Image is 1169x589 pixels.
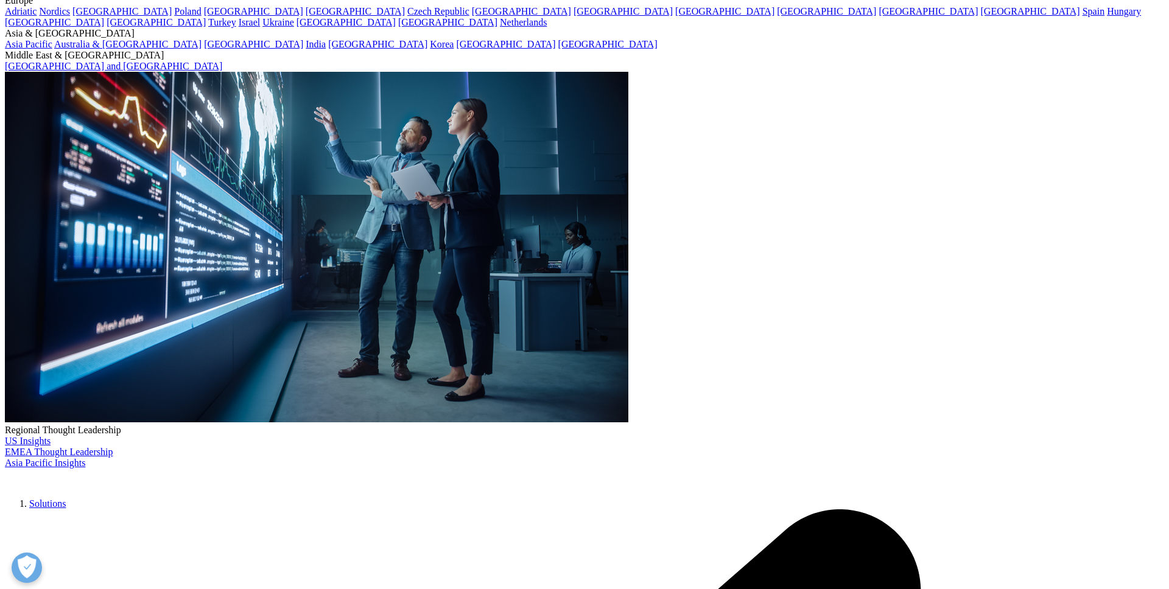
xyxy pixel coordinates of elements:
a: [GEOGRAPHIC_DATA] [204,6,303,16]
a: [GEOGRAPHIC_DATA] [398,17,497,27]
a: Czech Republic [407,6,469,16]
a: Ukraine [262,17,294,27]
a: [GEOGRAPHIC_DATA] [456,39,555,49]
a: [GEOGRAPHIC_DATA] [306,6,405,16]
div: Regional Thought Leadership [5,425,1164,436]
a: Nordics [39,6,70,16]
button: Open Preferences [12,552,42,583]
a: Israel [239,17,261,27]
a: [GEOGRAPHIC_DATA] [558,39,658,49]
a: Korea [430,39,454,49]
a: [GEOGRAPHIC_DATA] [879,6,978,16]
a: Hungary [1107,6,1141,16]
a: [GEOGRAPHIC_DATA] [981,6,1080,16]
img: 2093_analyzing-data-using-big-screen-display-and-laptop.png [5,72,628,422]
a: Adriatic [5,6,37,16]
a: Australia & [GEOGRAPHIC_DATA] [54,39,202,49]
a: US Insights [5,436,51,446]
div: Middle East & [GEOGRAPHIC_DATA] [5,50,1164,61]
a: Solutions [29,498,66,509]
a: EMEA Thought Leadership [5,447,113,457]
a: [GEOGRAPHIC_DATA] and [GEOGRAPHIC_DATA] [5,61,222,71]
a: Spain [1083,6,1104,16]
a: [GEOGRAPHIC_DATA] [574,6,673,16]
a: [GEOGRAPHIC_DATA] [777,6,876,16]
a: Asia Pacific Insights [5,458,85,468]
a: Netherlands [500,17,547,27]
a: [GEOGRAPHIC_DATA] [72,6,172,16]
img: IQVIA Healthcare Information Technology and Pharma Clinical Research Company [5,469,102,486]
a: India [306,39,326,49]
div: Asia & [GEOGRAPHIC_DATA] [5,28,1164,39]
a: [GEOGRAPHIC_DATA] [107,17,206,27]
a: [GEOGRAPHIC_DATA] [675,6,774,16]
a: [GEOGRAPHIC_DATA] [204,39,303,49]
a: [GEOGRAPHIC_DATA] [328,39,427,49]
a: Poland [174,6,201,16]
a: Asia Pacific [5,39,52,49]
a: [GEOGRAPHIC_DATA] [5,17,104,27]
a: [GEOGRAPHIC_DATA] [472,6,571,16]
a: [GEOGRAPHIC_DATA] [297,17,396,27]
a: Turkey [208,17,236,27]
